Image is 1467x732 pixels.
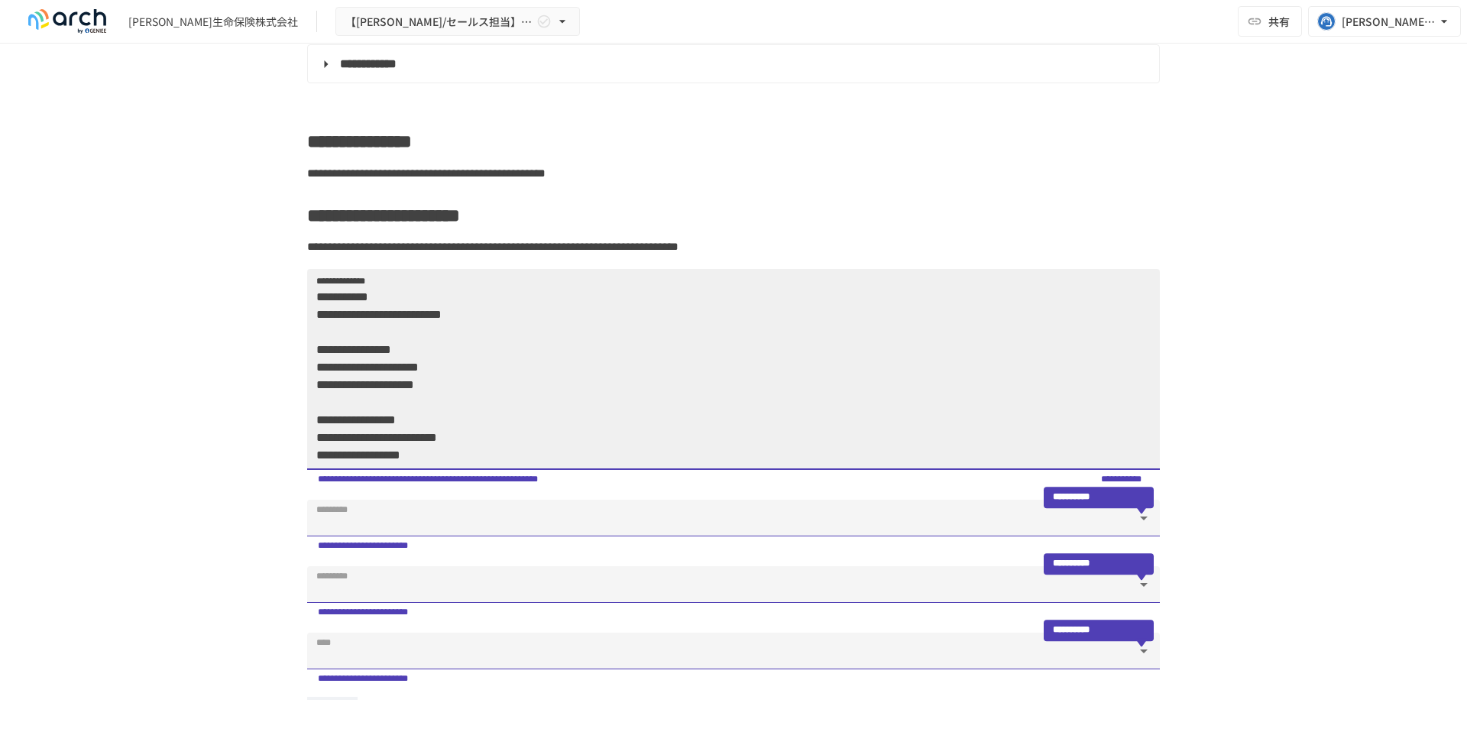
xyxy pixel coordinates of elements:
[1268,13,1290,30] span: 共有
[18,9,116,34] img: logo-default@2x-9cf2c760.svg
[1133,507,1154,529] button: 開く
[335,7,580,37] button: 【[PERSON_NAME]/セールス担当】 [PERSON_NAME]生命保険株式会社様_勤怠管理システム導入検討に際して
[128,14,298,30] div: [PERSON_NAME]生命保険株式会社
[1308,6,1461,37] button: [PERSON_NAME][EMAIL_ADDRESS][PERSON_NAME][DOMAIN_NAME]
[1133,574,1154,595] button: 開く
[345,12,533,31] span: 【[PERSON_NAME]/セールス担当】 [PERSON_NAME]生命保険株式会社様_勤怠管理システム導入検討に際して
[1342,12,1436,31] div: [PERSON_NAME][EMAIL_ADDRESS][PERSON_NAME][DOMAIN_NAME]
[1133,640,1154,662] button: 開く
[1238,6,1302,37] button: 共有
